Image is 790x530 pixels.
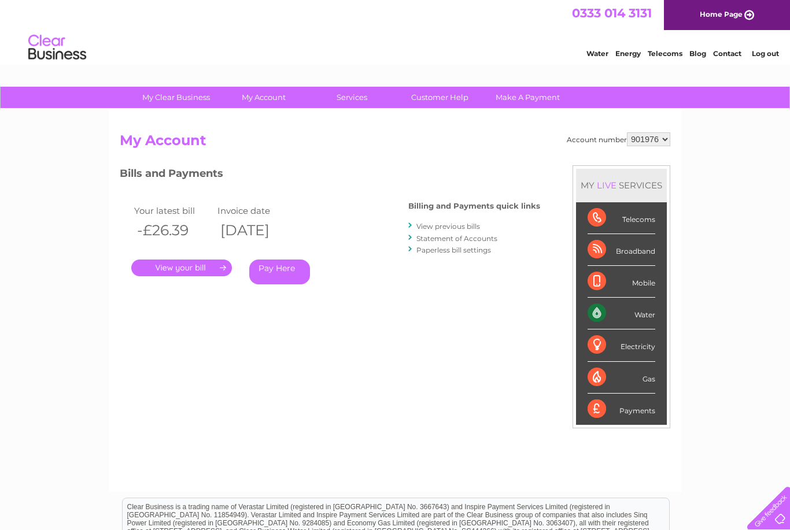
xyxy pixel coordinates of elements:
a: Services [304,87,400,108]
th: [DATE] [215,218,298,242]
th: -£26.39 [131,218,215,242]
div: Clear Business is a trading name of Verastar Limited (registered in [GEOGRAPHIC_DATA] No. 3667643... [123,6,669,56]
h2: My Account [120,132,670,154]
div: Account number [567,132,670,146]
div: Broadband [588,234,655,266]
h4: Billing and Payments quick links [408,202,540,210]
div: MY SERVICES [576,169,667,202]
img: logo.png [28,30,87,65]
div: Gas [588,362,655,394]
div: Electricity [588,329,655,361]
a: 0333 014 3131 [572,6,652,20]
a: Water [586,49,608,58]
div: Telecoms [588,202,655,234]
a: View previous bills [416,222,480,231]
a: My Clear Business [128,87,224,108]
div: LIVE [595,180,619,191]
a: Pay Here [249,260,310,284]
a: Blog [689,49,706,58]
a: My Account [216,87,312,108]
a: Telecoms [648,49,682,58]
a: Paperless bill settings [416,246,491,254]
a: Energy [615,49,641,58]
a: Statement of Accounts [416,234,497,243]
div: Payments [588,394,655,425]
a: Make A Payment [480,87,575,108]
td: Your latest bill [131,203,215,218]
a: Customer Help [392,87,488,108]
a: Contact [713,49,741,58]
div: Water [588,298,655,329]
a: Log out [752,49,779,58]
a: . [131,260,232,276]
td: Invoice date [215,203,298,218]
h3: Bills and Payments [120,165,540,186]
div: Mobile [588,266,655,298]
